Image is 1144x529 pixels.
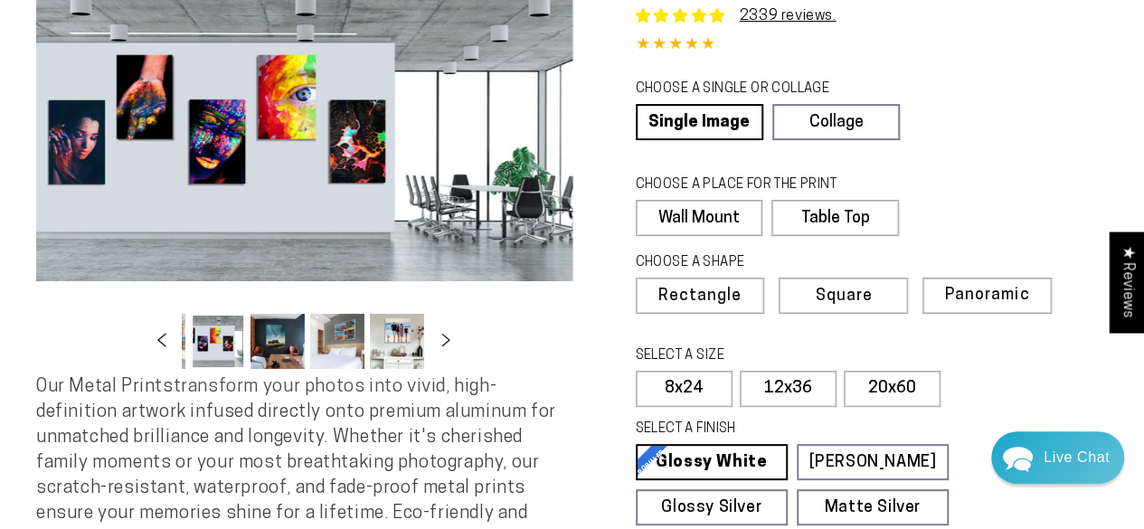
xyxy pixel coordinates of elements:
[131,27,178,74] img: Marie J
[142,322,182,362] button: Slide left
[636,80,884,99] legend: CHOOSE A SINGLE OR COLLAGE
[991,431,1124,484] div: Chat widget toggle
[797,489,949,525] a: Matte Silver
[636,253,885,273] legend: CHOOSE A SHAPE
[169,27,216,74] img: John
[636,104,763,140] a: Single Image
[636,33,1109,59] div: 4.84 out of 5.0 stars
[310,314,364,369] button: Load image 12 in gallery view
[740,9,837,24] a: 2339 reviews.
[1110,231,1144,332] div: Click to open Judge.me floating reviews tab
[370,314,424,369] button: Load image 13 in gallery view
[426,322,466,362] button: Slide right
[251,314,305,369] button: Load image 11 in gallery view
[636,175,883,195] legend: CHOOSE A PLACE FOR THE PRINT
[138,335,245,345] span: We run on
[658,288,742,305] span: Rectangle
[207,27,254,74] img: Helga
[771,200,899,236] label: Table Top
[26,84,358,99] div: We usually reply within an hour at this time of day.
[797,444,949,480] a: [PERSON_NAME]
[636,444,788,480] a: Glossy White
[1044,431,1110,484] div: Contact Us Directly
[191,314,245,369] button: Load image 10 in gallery view
[815,288,872,305] span: Square
[636,489,788,525] a: Glossy Silver
[194,332,244,345] span: Re:amaze
[844,371,941,407] label: 20x60
[636,371,733,407] label: 8x24
[636,200,763,236] label: Wall Mount
[636,420,912,439] legend: SELECT A FINISH
[945,287,1029,304] span: Panoramic
[740,371,837,407] label: 12x36
[122,362,262,391] a: Send a Message
[636,346,877,366] legend: SELECT A SIZE
[772,104,900,140] a: Collage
